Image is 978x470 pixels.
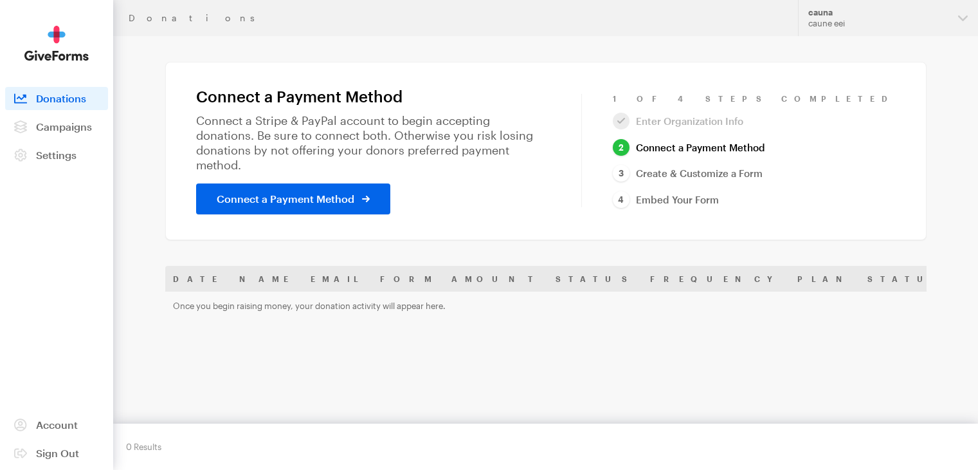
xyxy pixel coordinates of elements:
th: Name [231,266,303,292]
span: Campaigns [36,120,92,133]
a: Embed Your Form [613,191,719,209]
div: 0 Results [126,437,161,457]
th: Status [548,266,642,292]
th: Frequency [642,266,790,292]
th: Date [165,266,231,292]
th: Plan Status [790,266,954,292]
a: Settings [5,144,108,167]
span: Connect a Payment Method [217,191,354,207]
span: Sign Out [36,447,79,459]
th: Form [372,266,444,292]
h1: Connect a Payment Method [196,88,550,106]
div: cauna [808,7,948,18]
span: Settings [36,149,77,161]
img: GiveForms [24,26,89,61]
span: Account [36,418,78,431]
div: 1 of 4 Steps Completed [613,93,896,104]
a: Donations [5,87,108,110]
a: Create & Customize a Form [613,165,763,182]
th: Amount [444,266,548,292]
div: caune eei [808,18,948,29]
span: Donations [36,92,86,104]
a: Connect a Payment Method [196,183,390,214]
th: Email [303,266,372,292]
p: Connect a Stripe & PayPal account to begin accepting donations. Be sure to connect both. Otherwis... [196,113,550,173]
a: Sign Out [5,442,108,465]
a: Campaigns [5,115,108,138]
a: Connect a Payment Method [613,139,765,156]
a: Account [5,413,108,437]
